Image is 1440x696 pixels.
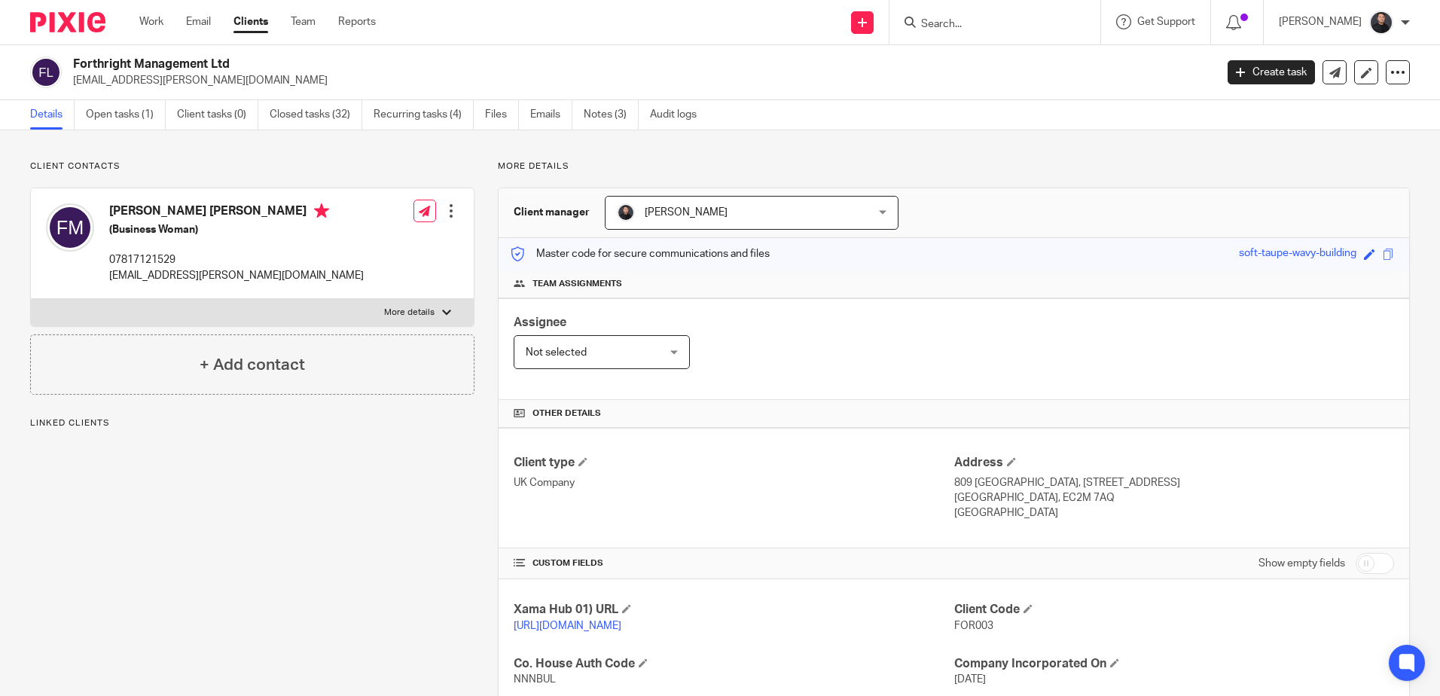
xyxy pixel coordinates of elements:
[109,203,364,222] h4: [PERSON_NAME] [PERSON_NAME]
[514,557,953,569] h4: CUSTOM FIELDS
[485,100,519,130] a: Files
[109,252,364,267] p: 07817121529
[954,656,1394,672] h4: Company Incorporated On
[1258,556,1345,571] label: Show empty fields
[514,674,556,685] span: NNNBUL
[530,100,572,130] a: Emails
[645,207,728,218] span: [PERSON_NAME]
[46,203,94,252] img: svg%3E
[584,100,639,130] a: Notes (3)
[514,316,566,328] span: Assignee
[954,602,1394,618] h4: Client Code
[177,100,258,130] a: Client tasks (0)
[73,73,1205,88] p: [EMAIL_ADDRESS][PERSON_NAME][DOMAIN_NAME]
[30,56,62,88] img: svg%3E
[139,14,163,29] a: Work
[30,160,474,172] p: Client contacts
[109,222,364,237] h5: (Business Woman)
[526,347,587,358] span: Not selected
[514,455,953,471] h4: Client type
[1137,17,1195,27] span: Get Support
[338,14,376,29] a: Reports
[384,307,435,319] p: More details
[200,353,305,377] h4: + Add contact
[514,656,953,672] h4: Co. House Auth Code
[954,621,993,631] span: FOR003
[532,408,601,420] span: Other details
[270,100,362,130] a: Closed tasks (32)
[532,278,622,290] span: Team assignments
[30,417,474,429] p: Linked clients
[314,203,329,218] i: Primary
[109,268,364,283] p: [EMAIL_ADDRESS][PERSON_NAME][DOMAIN_NAME]
[514,205,590,220] h3: Client manager
[30,100,75,130] a: Details
[514,621,621,631] a: [URL][DOMAIN_NAME]
[498,160,1410,172] p: More details
[291,14,316,29] a: Team
[30,12,105,32] img: Pixie
[510,246,770,261] p: Master code for secure communications and files
[233,14,268,29] a: Clients
[1228,60,1315,84] a: Create task
[514,602,953,618] h4: Xama Hub 01) URL
[617,203,635,221] img: My%20Photo.jpg
[374,100,474,130] a: Recurring tasks (4)
[186,14,211,29] a: Email
[954,455,1394,471] h4: Address
[1279,14,1362,29] p: [PERSON_NAME]
[1239,246,1356,263] div: soft-taupe-wavy-building
[1369,11,1393,35] img: My%20Photo.jpg
[954,490,1394,505] p: [GEOGRAPHIC_DATA], EC2M 7AQ
[650,100,708,130] a: Audit logs
[954,674,986,685] span: [DATE]
[920,18,1055,32] input: Search
[954,475,1394,490] p: 809 [GEOGRAPHIC_DATA], [STREET_ADDRESS]
[86,100,166,130] a: Open tasks (1)
[73,56,978,72] h2: Forthright Management Ltd
[954,505,1394,520] p: [GEOGRAPHIC_DATA]
[514,475,953,490] p: UK Company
